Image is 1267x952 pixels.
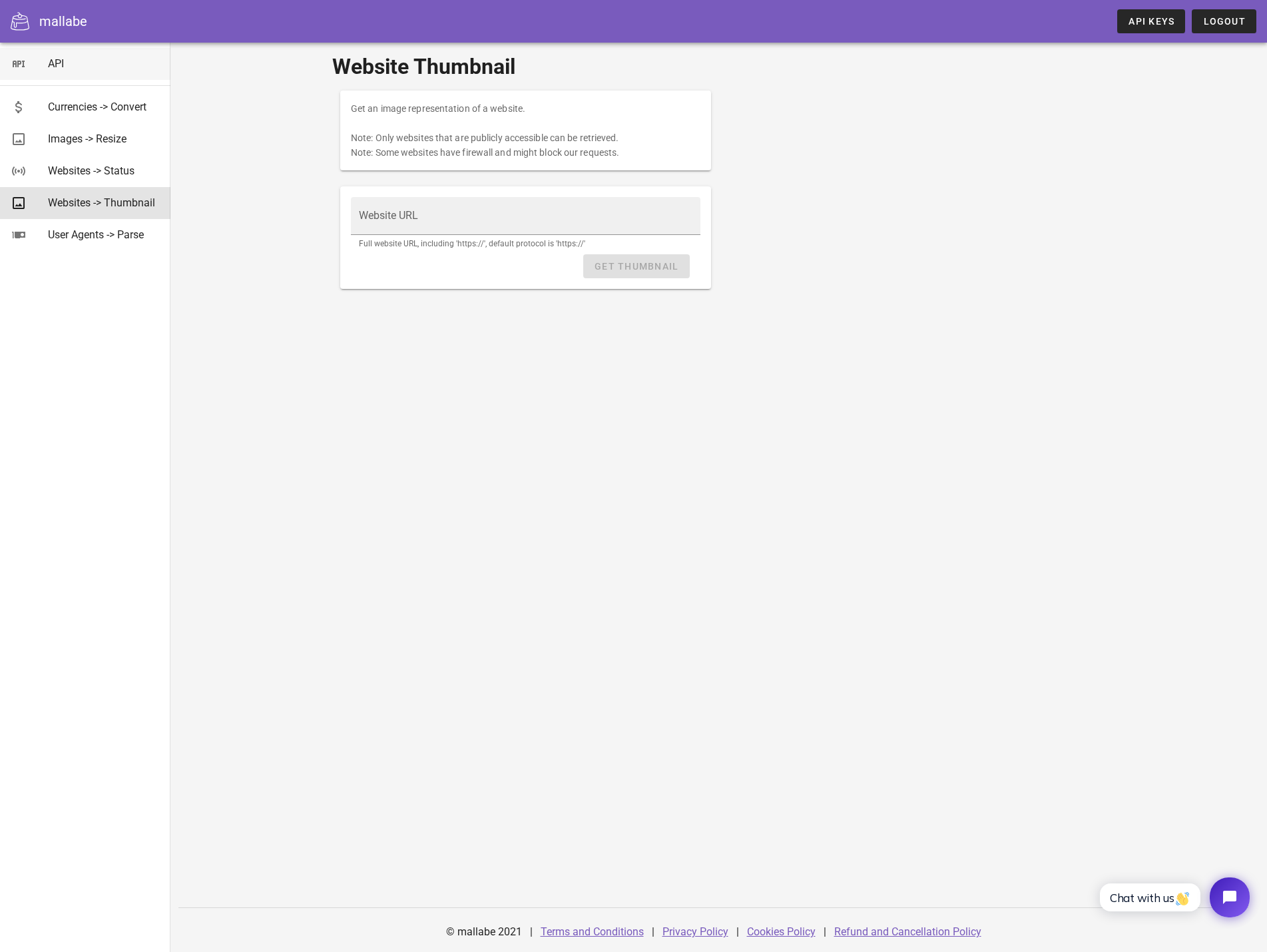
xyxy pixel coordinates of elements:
[1192,9,1256,33] button: Logout
[39,11,87,31] div: mallabe
[834,925,981,938] a: Refund and Cancellation Policy
[824,916,826,948] div: |
[1128,16,1174,27] span: API Keys
[48,196,160,209] div: Websites -> Thumbnail
[340,91,711,170] div: Get an image representation of a website. Note: Only websites that are publicly accessible can be...
[438,916,530,948] div: © mallabe 2021
[1117,9,1185,33] a: API Keys
[736,916,739,948] div: |
[1085,866,1261,929] iframe: Tidio Chat
[359,240,692,248] div: Full website URL, including 'https://', default protocol is 'https://'
[652,916,654,948] div: |
[530,916,533,948] div: |
[662,925,728,938] a: Privacy Policy
[48,164,160,177] div: Websites -> Status
[48,132,160,145] div: Images -> Resize
[48,228,160,241] div: User Agents -> Parse
[48,101,160,113] div: Currencies -> Convert
[332,51,1105,83] h1: Website Thumbnail
[48,57,160,70] div: API
[541,925,644,938] a: Terms and Conditions
[747,925,816,938] a: Cookies Policy
[1202,16,1246,27] span: Logout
